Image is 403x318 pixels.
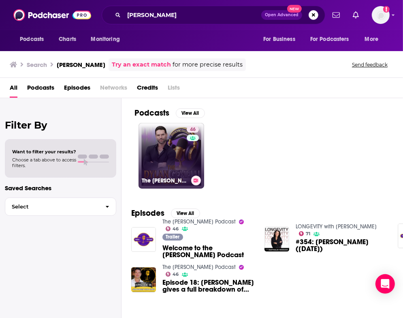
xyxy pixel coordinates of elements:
[261,10,302,20] button: Open AdvancedNew
[176,108,205,118] button: View All
[359,32,389,47] button: open menu
[131,267,156,292] img: Episode 18: Dylan Gemelli gives a full breakdown of the facts of the peptide Sermorelin!
[299,231,311,236] a: 71
[173,227,179,231] span: 46
[162,279,255,293] span: Episode 18: [PERSON_NAME] gives a full breakdown of the facts of the peptide [MEDICAL_DATA]!
[350,8,362,22] a: Show notifications dropdown
[171,208,200,218] button: View All
[139,123,204,189] a: 46The [PERSON_NAME] Podcast
[168,81,180,98] span: Lists
[329,8,343,22] a: Show notifications dropdown
[53,32,81,47] a: Charts
[350,61,390,68] button: Send feedback
[383,6,390,13] svg: Add a profile image
[134,108,169,118] h2: Podcasts
[258,32,305,47] button: open menu
[162,218,236,225] a: The Dylan Gemelli Podcast
[162,264,236,271] a: The Dylan Gemelli Podcast
[134,108,205,118] a: PodcastsView All
[173,273,179,276] span: 46
[112,60,171,69] a: Try an exact match
[372,6,390,24] button: Show profile menu
[190,126,196,134] span: 46
[296,223,377,230] a: LONGEVITY with Nathalie Niddam
[287,5,302,13] span: New
[137,81,158,98] a: Credits
[57,61,105,69] h3: [PERSON_NAME]
[365,34,379,45] span: More
[372,6,390,24] span: Logged in as megcassidy
[27,81,54,98] a: Podcasts
[131,208,200,218] a: EpisodesView All
[100,81,127,98] span: Networks
[10,81,17,98] a: All
[142,177,188,184] h3: The [PERSON_NAME] Podcast
[187,126,199,133] a: 46
[166,272,179,277] a: 46
[310,34,349,45] span: For Podcasters
[131,208,164,218] h2: Episodes
[59,34,76,45] span: Charts
[12,149,76,155] span: Want to filter your results?
[265,13,299,17] span: Open Advanced
[27,61,47,69] h3: Search
[263,34,295,45] span: For Business
[372,6,390,24] img: User Profile
[5,184,116,192] p: Saved Searches
[5,119,116,131] h2: Filter By
[14,32,54,47] button: open menu
[166,234,179,239] span: Trailer
[306,232,310,236] span: 71
[102,6,325,24] div: Search podcasts, credits, & more...
[305,32,361,47] button: open menu
[5,198,116,216] button: Select
[5,204,99,209] span: Select
[162,245,255,258] a: Welcome to the Dylan Gemelli Podcast
[162,279,255,293] a: Episode 18: Dylan Gemelli gives a full breakdown of the facts of the peptide Sermorelin!
[20,34,44,45] span: Podcasts
[296,238,388,252] a: #354: Dylan Gemelli (Feb 5)
[264,227,289,251] img: #354: Dylan Gemelli (Feb 5)
[375,274,395,294] div: Open Intercom Messenger
[162,245,255,258] span: Welcome to the [PERSON_NAME] Podcast
[13,7,91,23] img: Podchaser - Follow, Share and Rate Podcasts
[124,9,261,21] input: Search podcasts, credits, & more...
[91,34,119,45] span: Monitoring
[85,32,130,47] button: open menu
[296,238,388,252] span: #354: [PERSON_NAME] ([DATE])
[12,157,76,168] span: Choose a tab above to access filters.
[131,227,156,252] img: Welcome to the Dylan Gemelli Podcast
[64,81,90,98] a: Episodes
[173,60,243,69] span: for more precise results
[166,226,179,231] a: 46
